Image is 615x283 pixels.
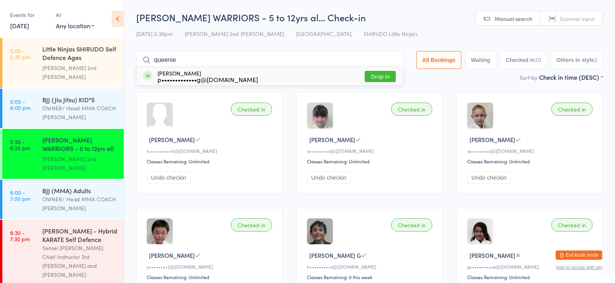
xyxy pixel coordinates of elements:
[10,189,30,202] time: 6:00 - 7:00 pm
[467,263,595,270] div: g••••••••••e@[DOMAIN_NAME]
[307,148,435,154] div: a••••••••a@[DOMAIN_NAME]
[551,51,603,69] button: Others in style3
[42,244,117,279] div: Sensei [PERSON_NAME] Chief Instructor 3rd [PERSON_NAME] and [PERSON_NAME]
[556,250,602,260] button: Exit kiosk mode
[158,70,258,82] div: [PERSON_NAME]
[560,15,595,22] span: Scanner input
[416,51,461,69] button: All Bookings
[309,135,355,144] span: [PERSON_NAME]
[467,158,595,165] div: Classes Remaining: Unlimited
[147,218,173,244] img: image1749509786.png
[42,45,117,63] div: Little Ninjas SHIRUDO Self Defence Ages [DEMOGRAPHIC_DATA] yr...
[10,139,30,151] time: 5:30 - 6:20 pm
[467,103,493,129] img: image1730183645.png
[136,30,173,38] span: [DATE] 5:30pm
[42,226,117,244] div: [PERSON_NAME] - Hybrid KARATE Self Defence
[2,129,124,179] a: 5:30 -6:20 pm[PERSON_NAME] WARRIORS - 5 to 12yrs all abi...[PERSON_NAME] 2nd [PERSON_NAME]
[149,251,195,259] span: [PERSON_NAME]
[469,251,515,259] span: [PERSON_NAME]
[551,103,592,116] div: Checked in
[42,186,117,195] div: BJJ (MMA) Adults
[391,103,432,116] div: Checked in
[365,71,396,82] button: Drop in
[42,104,117,122] div: OWNER/ Head MMA COACH [PERSON_NAME]
[10,48,30,60] time: 5:00 - 5:30 pm
[465,51,496,69] button: Waiting
[467,218,493,244] img: image1713252995.png
[535,57,541,63] div: 10
[2,38,124,88] a: 5:00 -5:30 pmLittle Ninjas SHIRUDO Self Defence Ages [DEMOGRAPHIC_DATA] yr...[PERSON_NAME] 2nd [P...
[136,51,404,69] input: Search
[10,9,48,21] div: Events for
[10,98,31,111] time: 5:00 - 6:00 pm
[309,251,361,259] span: [PERSON_NAME] G
[391,218,432,232] div: Checked in
[307,218,333,244] img: image1669100534.png
[10,230,30,242] time: 6:30 - 7:30 pm
[185,30,284,38] span: [PERSON_NAME] 2nd [PERSON_NAME]
[147,172,191,184] button: Undo checkin
[56,9,94,21] div: At
[556,265,602,270] button: how to secure with pin
[147,158,274,165] div: Classes Remaining: Unlimited
[42,135,117,154] div: [PERSON_NAME] WARRIORS - 5 to 12yrs all abi...
[467,172,511,184] button: Undo checkin
[147,148,274,154] div: t••••••••••h@[DOMAIN_NAME]
[158,76,258,82] div: p•••••••••••••g@[DOMAIN_NAME]
[42,195,117,213] div: OWNER/ Head MMA COACH [PERSON_NAME]
[307,172,351,184] button: Undo checkin
[10,21,29,30] a: [DATE]
[136,11,603,24] h2: [PERSON_NAME] WARRIORS - 5 to 12yrs al… Check-in
[2,89,124,128] a: 5:00 -6:00 pmBJJ {Jiu Jitsu) KID"SOWNER/ Head MMA COACH [PERSON_NAME]
[467,148,595,154] div: a••••••••a@[DOMAIN_NAME]
[149,135,195,144] span: [PERSON_NAME]
[231,103,272,116] div: Checked in
[469,135,515,144] span: [PERSON_NAME]
[2,180,124,219] a: 6:00 -7:00 pmBJJ (MMA) AdultsOWNER/ Head MMA COACH [PERSON_NAME]
[307,274,435,280] div: Classes Remaining: 0 this week
[495,15,532,22] span: Manual search
[307,103,333,129] img: image1739590575.png
[147,274,274,280] div: Classes Remaining: Unlimited
[551,218,592,232] div: Checked in
[42,154,117,172] div: [PERSON_NAME] 2nd [PERSON_NAME]
[539,73,603,81] div: Check in time (DESC)
[520,74,537,81] label: Sort by
[56,21,94,30] div: Any location
[42,95,117,104] div: BJJ {Jiu Jitsu) KID"S
[307,158,435,165] div: Classes Remaining: Unlimited
[594,57,597,63] div: 3
[500,51,547,69] button: Checked in10
[307,263,435,270] div: h•••••••••a@[DOMAIN_NAME]
[364,30,418,38] span: SHIRUDO Little Ninja's
[231,218,272,232] div: Checked in
[147,263,274,270] div: y••••••••2@[DOMAIN_NAME]
[296,30,352,38] span: [GEOGRAPHIC_DATA]
[42,63,117,81] div: [PERSON_NAME] 2nd [PERSON_NAME]
[467,274,595,280] div: Classes Remaining: Unlimited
